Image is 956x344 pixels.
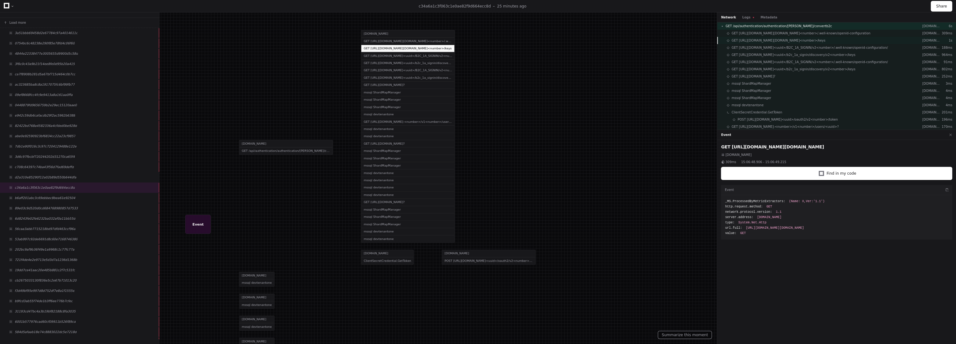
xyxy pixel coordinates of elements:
button: Event [721,132,731,137]
span: GET [URL][DOMAIN_NAME]:<number>/v1<number>/users/<uuid>? [732,124,839,129]
p: [DOMAIN_NAME] [922,45,940,50]
p: 252ms [940,74,952,79]
span: b6aff201abc3c69ebbec8bea61e92504 [15,196,75,200]
span: Load more [9,20,26,25]
span: ca7f8908b281d5a67bf715d464c0b7cc [15,72,75,77]
h2: GET [URL][DOMAIN_NAME][DOMAIN_NAME] [721,144,952,150]
span: 19dd7ce41aac20e485b881c2f7c531fc [15,268,75,272]
span: c34a6a1c3f063c1e0ae82f9d664ecc8d [15,185,75,190]
span: [URL][DOMAIN_NAME][DOMAIN_NAME] [746,226,804,230]
span: 09ef8668fcc4fc9e9413a8a161aa0ffa [15,92,73,97]
span: d2a310e85290f12a02b89d550b644dfa [15,175,76,180]
span: 1.1 [776,210,782,214]
span: 53ab997c92de6691d8c60e7168746380 [15,237,78,242]
p: [DOMAIN_NAME] [922,103,940,107]
p: 4ms [940,88,952,93]
p: [DOMAIN_NAME] [922,124,940,129]
p: 4ms [940,103,952,107]
button: Share [931,1,952,12]
p: [DOMAIN_NAME] [922,81,940,86]
span: GET [URL][DOMAIN_NAME]<uuid>/b2c_1a_signin/discovery/v2<number>/keys [732,67,855,72]
span: 0448879fd9656759b2e29ec15120aae0 [15,103,77,107]
span: 0754bc6c48238e290f85e78fd4c06f60 [15,41,75,46]
span: f3d49bf95e997d8d752df7e8a1f1555e [15,288,74,293]
span: ClientSecretCredential.GetToken [732,110,782,115]
span: abe0e92590923bf6834cc22a23cf9857 [15,134,75,138]
p: 964ms [940,52,952,57]
p: 188ms [940,45,952,50]
p: [DOMAIN_NAME] [922,74,940,79]
span: mssql ShardMapManager [732,96,771,100]
span: mssql ShardMapManager [732,88,771,93]
p: [DOMAIN_NAME] [922,31,940,36]
span: [DOMAIN_NAME] [757,215,782,220]
button: Logs [742,15,754,20]
span: 309ms [725,160,736,164]
span: value: [725,231,736,236]
span: GET /api/authentication/authentication/[PERSON_NAME]/convertb2c [726,24,832,28]
button: Network [721,15,736,20]
span: 15:06:48.906 - 15:06:49.215 [741,160,786,164]
span: mssql ShardMapManager [732,81,771,86]
span: 31193cd47bc4a3b19bf82188c8fa3035 [15,309,76,314]
span: server.address: [725,215,753,220]
span: GET [URL][DOMAIN_NAME]<uuid>/B2C_1A_SIGNIN/v2<number>/.well-known/openid-configuration/ [732,45,888,50]
span: Find in my code [827,171,856,176]
p: 6s [940,24,952,28]
span: (Name: X,Ver:'1.1') [789,199,825,204]
p: [DOMAIN_NAME] [922,38,940,43]
span: 89e03c9d520d0cd684768980857d7533 [15,206,78,211]
span: 6d8243fe02fe6232ba032af0a11bb55d [15,216,75,221]
span: b9fcd3ab55f74de1b3ff6ee776b7cfec [15,299,73,303]
span: network.protocol.version: [725,210,772,214]
span: 3a51bbb69458d2e67784c97a4014611c [15,31,78,35]
span: 3f6c0c43a9b21f14ee8fe0d95b20a415 [15,62,75,66]
p: 1s [940,38,952,43]
button: Summarize this moment [658,331,712,339]
p: 91ms [940,60,952,64]
p: [DOMAIN_NAME] [922,110,940,115]
span: 584d5afaab18e74c8883022dc5e7218d [15,330,77,334]
span: cb2675033130f836e5c2e67b71013c20 [15,278,77,283]
span: GET [URL][DOMAIN_NAME][DOMAIN_NAME]<number>/keys [732,38,825,43]
span: c34a6a1c3f063c1e0ae82f9d664ecc8d [419,4,491,8]
span: e942c59db6cafacdb29f2ac5962b6388 [15,113,75,118]
p: 309ms [940,31,952,36]
span: 4844e22338477e3005655d9900d5c58d [15,51,78,56]
span: POST [URL][DOMAIN_NAME]<uuid>/oauth2/v2<number>/token [737,117,838,122]
span: GET [URL][DOMAIN_NAME][DOMAIN_NAME]<number>/.well-known/openid-configuration [732,31,870,36]
button: Metadata [760,15,777,20]
span: GET [767,204,772,209]
span: ac323685ba8c8a1917075fc6bf99fb77 [15,82,75,87]
span: System.Net.Http [738,220,767,225]
span: 7db1e90f016c3c97c7204129488e122e [15,144,77,149]
span: [DOMAIN_NAME] [725,152,752,157]
span: 56caa3abb7715218bd97dfd463ccf96a [15,227,75,231]
p: [DOMAIN_NAME] [922,60,940,64]
span: GET [URL][DOMAIN_NAME]<uuid>/B2C_1A_SIGNIN/v2<number>/.well-known/openid-configuration/ [732,60,888,64]
p: 4ms [940,96,952,100]
p: [DOMAIN_NAME] [922,117,940,122]
span: 721f4de4e2e9713e5d3d7a1236d1368b [15,257,77,262]
p: 170ms [940,124,952,129]
p: [DOMAIN_NAME] [922,52,940,57]
p: [DOMAIN_NAME] [922,96,940,100]
span: 202bc9af9b36f49e1a9968c1c77fc77a [15,247,74,252]
p: 25 minutes ago [497,4,526,9]
span: type: [725,220,734,225]
span: 3d6c97fbcbf720244202d31270ca65f4 [15,154,75,159]
span: 82422bd768a4582336a4cfded0be928d [15,123,77,128]
p: [DOMAIN_NAME] [922,88,940,93]
p: 3ms [940,81,952,86]
p: 802ms [940,67,952,72]
p: 201ms [940,110,952,115]
span: GET [URL][DOMAIN_NAME]<uuid>/b2c_1a_signin/discovery/v2<number>/keys [732,52,855,57]
span: GET [URL][DOMAIN_NAME]? [732,74,775,79]
span: _MS.ProcessedByMetricExtractors: [725,199,785,204]
span: 6001b577976cad60cf09911b526f89cd [15,319,76,324]
span: http.request.method: [725,204,762,209]
span: c708c64397c74ba43f56d7fad69deffd [15,165,74,169]
h3: Event [725,187,734,192]
button: Find in my code [721,167,952,180]
p: [DOMAIN_NAME] [922,24,940,28]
